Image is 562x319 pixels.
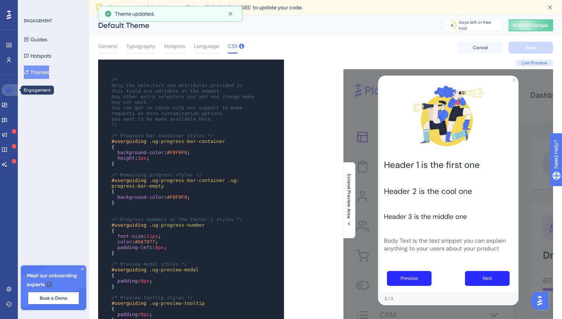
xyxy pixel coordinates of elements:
span: #userguiding [112,267,146,272]
span: { [112,189,114,194]
span: #F8F8F8 [167,150,187,155]
span: /* Remaining progress styles */ [112,172,202,178]
span: { [112,144,114,150]
button: Cancel [458,42,503,54]
span: General [98,42,117,51]
h2: Header 2 is the cool one [41,117,169,127]
button: Next [122,202,166,217]
span: Cancel [473,45,488,51]
span: CSS [228,42,238,51]
span: You can get in touch with our support to make requests on more customization options [112,105,245,116]
h3: Header 3 is the middle one [41,143,169,152]
span: background-color [117,194,164,200]
div: Default Theme [98,20,424,31]
div: 6 [451,22,453,28]
span: : ; [112,233,161,239]
span: background-color [117,150,164,155]
span: color [117,239,132,245]
span: Language [194,42,219,51]
div: Close Preview [169,9,172,12]
span: { [112,306,114,312]
span: : ; [112,239,158,245]
span: Live Preview [521,60,547,66]
span: padding [117,278,138,284]
span: 3px [138,155,146,161]
span: .ug-progress-number [149,222,205,228]
span: { [112,272,114,278]
button: Save [508,42,553,54]
div: Step 2 of 3 [38,226,50,232]
span: 0px [140,312,149,317]
span: you want to be made available here. [112,116,213,122]
span: Meet our onboarding experts 🎧 [27,271,80,289]
span: .ug-progress-bar-empty [112,178,239,189]
span: Hotspots [164,42,185,51]
span: padding-left [117,245,152,250]
button: Publish Changes [508,19,553,31]
button: Guides [24,33,47,46]
span: /* Preview modal styles */ [112,261,187,267]
span: /* Preview tooltip styles */ [112,295,193,300]
span: { [112,228,114,233]
button: Hotspots [24,49,51,63]
span: Book a Demo [40,295,67,301]
span: : ; [112,155,149,161]
span: 0px [140,278,149,284]
img: Modal Media [68,9,142,84]
span: Any other extra selectors you add and change make may not work. [112,94,257,105]
div: ENGAGEMENT [24,18,52,24]
button: Book a Demo [28,292,79,304]
span: Typography [126,42,155,51]
span: : ; [112,194,190,200]
span: .ug-preview-modal [149,267,199,272]
button: Extend Preview Area [343,174,355,227]
span: Need Help? [17,2,46,11]
span: } [112,250,114,256]
span: 8px [155,245,164,250]
span: padding [117,312,138,317]
span: #userguiding [112,178,146,183]
span: .ug-preview-tooltip [149,300,205,306]
button: Previous [43,202,88,217]
span: : ; [112,278,152,284]
span: /* Progress bar container styles */ [112,133,213,138]
span: Extend Preview Area [346,174,352,218]
span: : ; [112,150,190,155]
span: } [112,161,114,166]
span: #6A7077 [135,239,155,245]
span: #userguiding [112,300,146,306]
span: You have unpublished changes. Click on ‘PUBLISH CHANGES’ to update your code. [109,3,302,12]
span: Theme updated. [115,9,155,18]
span: height [117,155,135,161]
span: Save [526,45,536,51]
span: /* Progress numbers at the footer's styles */ [112,217,242,222]
div: days left in free trial [459,19,500,31]
span: 11px [146,233,158,239]
span: : ; [112,312,152,317]
span: #userguiding [112,222,146,228]
p: Body Text is the text snippet you can explain anything to your users about your product [41,168,169,183]
span: .ug-progress-bar-container [149,138,225,144]
span: font-size [117,233,143,239]
span: .ug-progress-bar-container [149,178,225,183]
span: : ; [112,245,167,250]
span: } [112,200,114,205]
iframe: UserGuiding AI Assistant Launcher [531,290,553,312]
span: Only the selectors and attributes provided in this field are editable at the moment. [112,83,245,94]
span: Publish Changes [513,22,549,28]
button: Themes [24,66,49,79]
span: #userguiding [112,138,146,144]
div: Footer [35,223,175,236]
span: #F8F8F8 [167,194,187,200]
h1: Header 1 is the first one [41,90,169,101]
span: } [112,284,114,289]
